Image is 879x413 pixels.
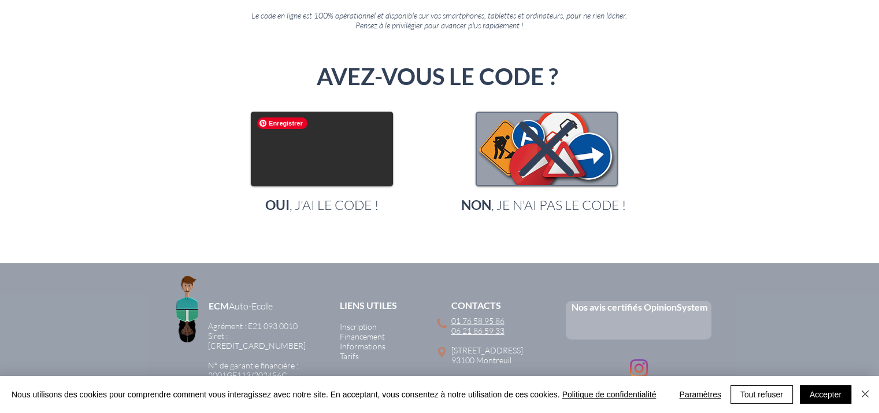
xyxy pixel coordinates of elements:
span: Auto-Ecole [229,300,273,312]
a: 01 76 58 95 86 [451,316,505,326]
span: 93100 Montreuil [451,355,511,365]
a: [EMAIL_ADDRESS][DOMAIN_NAME] [451,375,519,394]
a: Tarifs [340,351,359,361]
iframe: Embedded Content [587,314,693,340]
span: AVEZ-VOUS LE CODE ? [317,62,558,90]
span: OUI [265,197,290,213]
img: pngegg-3.png [252,113,392,185]
span: LIENS UTILES [340,300,397,311]
span: Nous utilisons des cookies pour comprendre comment vous interagissez avec notre site. En acceptan... [12,389,656,400]
span: Pensez à le privilégier pour avancer plus rapidement ! [355,20,524,30]
a: Informations [340,341,385,351]
a: Politique de confidentialité [562,390,657,399]
button: Fermer [858,385,872,404]
img: pngegg-3.png [477,113,617,185]
a: Agrément : E21 093 0010Siret : [CREDIT_CARD_NUMBER]​N° de garantie financière :2001GF113/202456C ... [208,321,306,400]
a: NON, JE N'AI PAS LE CODE ! [461,197,626,213]
span: Le code en ligne est 100% opérationnel et disponible sur vos smartphones, tablettes et ordinateur... [251,10,627,20]
img: Fermer [858,387,872,401]
img: Logo ECM en-tête.png [160,268,214,346]
span: CONTACTS [451,300,501,311]
span: , JE N'AI PAS LE CODE ! [461,197,626,213]
ul: Barre de réseaux sociaux [630,359,648,377]
a: Nos avis certifiés OpinionSystem [572,301,707,312]
span: , J'AI LE CODE ! [265,197,379,213]
button: Accepter [800,385,851,404]
span: [STREET_ADDRESS] [451,345,523,355]
img: Instagram ECM Auto-Ecole [630,359,648,377]
a: OUI, J'AI LE CODE ! [265,197,379,213]
a: 06 21 86 59 33 [451,326,505,335]
a: Inscription [340,322,377,331]
a: ECM [209,300,229,311]
span: Paramètres [679,386,721,403]
span: NON [461,197,491,213]
a: Financement [340,331,385,341]
span: Enregistrer [257,117,307,129]
button: Tout refuser [730,385,793,404]
iframe: Wix Chat [665,229,879,413]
